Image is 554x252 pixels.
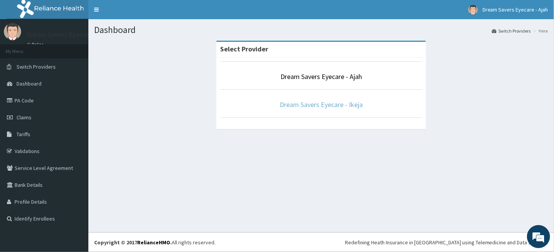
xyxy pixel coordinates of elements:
span: Claims [17,114,32,121]
span: Tariffs [17,131,30,138]
li: Here [532,28,548,34]
footer: All rights reserved. [88,232,554,252]
a: RelianceHMO [137,239,170,246]
a: Dream Savers Eyecare - Ikeja [280,100,363,109]
span: Dream Savers Eyecare - Ajah [483,6,548,13]
span: Switch Providers [17,63,56,70]
img: User Image [468,5,478,15]
p: Dream Savers Eyecare - Ajah [27,31,111,38]
span: Dashboard [17,80,41,87]
a: Dream Savers Eyecare - Ajah [280,72,362,81]
div: Redefining Heath Insurance in [GEOGRAPHIC_DATA] using Telemedicine and Data Science! [345,239,548,246]
a: Switch Providers [492,28,531,34]
strong: Select Provider [220,44,268,53]
a: Online [27,42,45,47]
h1: Dashboard [94,25,548,35]
img: User Image [4,23,21,40]
strong: Copyright © 2017 . [94,239,172,246]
